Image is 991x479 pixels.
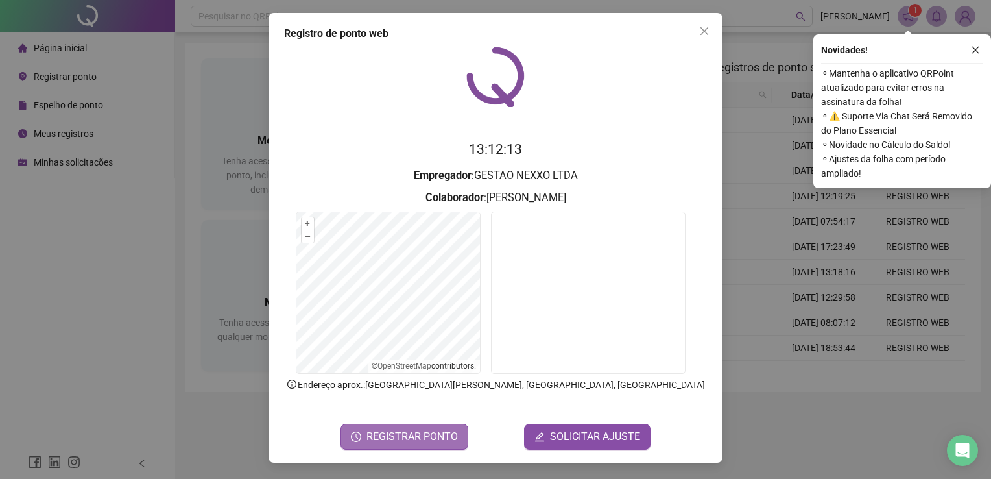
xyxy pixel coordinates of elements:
span: close [971,45,980,55]
div: Registro de ponto web [284,26,707,42]
button: + [302,217,314,230]
p: Endereço aprox. : [GEOGRAPHIC_DATA][PERSON_NAME], [GEOGRAPHIC_DATA], [GEOGRAPHIC_DATA] [284,378,707,392]
span: info-circle [286,378,298,390]
span: SOLICITAR AJUSTE [550,429,640,445]
time: 13:12:13 [469,141,522,157]
button: REGISTRAR PONTO [340,424,468,450]
span: ⚬ Ajustes da folha com período ampliado! [821,152,983,180]
span: ⚬ ⚠️ Suporte Via Chat Será Removido do Plano Essencial [821,109,983,138]
li: © contributors. [372,362,476,371]
button: – [302,230,314,243]
strong: Colaborador [425,191,484,204]
span: close [699,26,710,36]
a: OpenStreetMap [377,362,431,371]
span: ⚬ Novidade no Cálculo do Saldo! [821,138,983,152]
button: Close [694,21,715,42]
div: Open Intercom Messenger [947,435,978,466]
strong: Empregador [414,169,472,182]
span: ⚬ Mantenha o aplicativo QRPoint atualizado para evitar erros na assinatura da folha! [821,66,983,109]
span: Novidades ! [821,43,868,57]
span: clock-circle [351,432,361,442]
h3: : GESTAO NEXXO LTDA [284,167,707,184]
span: REGISTRAR PONTO [366,429,458,445]
img: QRPoint [466,47,525,107]
span: edit [534,432,545,442]
h3: : [PERSON_NAME] [284,190,707,206]
button: editSOLICITAR AJUSTE [524,424,651,450]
